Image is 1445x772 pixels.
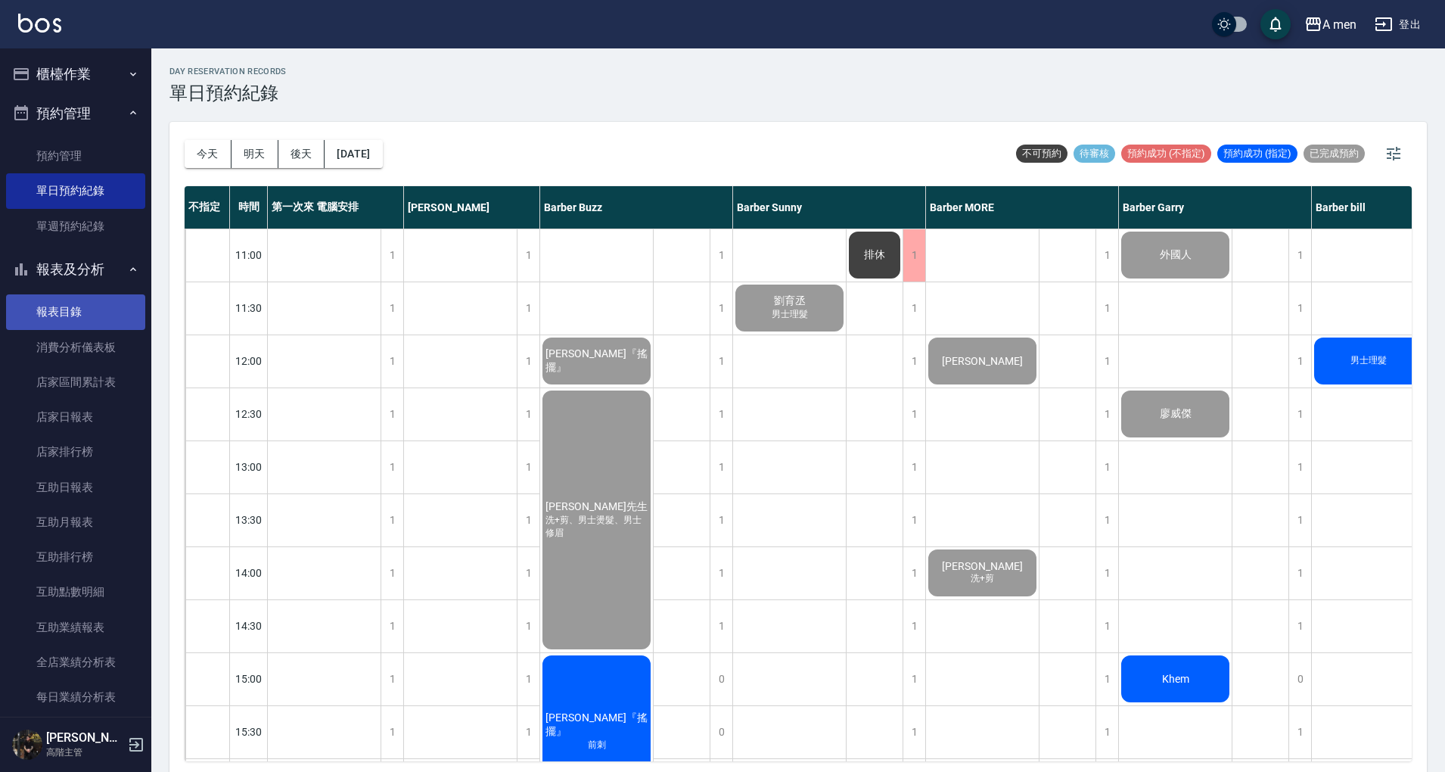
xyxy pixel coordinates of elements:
[381,706,403,758] div: 1
[6,330,145,365] a: 消費分析儀表板
[903,335,925,388] div: 1
[6,540,145,574] a: 互助排行榜
[185,140,232,168] button: 今天
[6,400,145,434] a: 店家日報表
[710,600,732,652] div: 1
[6,250,145,289] button: 報表及分析
[517,282,539,335] div: 1
[1217,147,1297,160] span: 預約成功 (指定)
[1095,600,1118,652] div: 1
[903,653,925,705] div: 1
[1095,653,1118,705] div: 1
[230,652,268,705] div: 15:00
[230,229,268,282] div: 11:00
[6,173,145,208] a: 單日預約紀錄
[230,546,268,599] div: 14:00
[517,229,539,282] div: 1
[6,209,145,244] a: 單週預約紀錄
[46,730,123,746] h5: [PERSON_NAME]
[325,140,382,168] button: [DATE]
[230,186,268,229] div: 時間
[1288,653,1311,705] div: 0
[769,308,811,321] span: 男士理髮
[903,441,925,493] div: 1
[710,653,732,705] div: 0
[1322,15,1356,34] div: A men
[6,365,145,400] a: 店家區間累計表
[1157,407,1195,421] span: 廖威傑
[542,711,651,739] span: [PERSON_NAME]『搖擺』
[6,505,145,540] a: 互助月報表
[1369,11,1427,39] button: 登出
[230,388,268,440] div: 12:30
[169,67,287,76] h2: day Reservation records
[710,494,732,546] div: 1
[381,388,403,440] div: 1
[6,680,145,714] a: 每日業績分析表
[517,706,539,758] div: 1
[230,493,268,546] div: 13:30
[381,441,403,493] div: 1
[6,54,145,94] button: 櫃檯作業
[771,294,809,308] span: 劉育丞
[1288,282,1311,335] div: 1
[710,388,732,440] div: 1
[939,560,1026,572] span: [PERSON_NAME]
[6,94,145,133] button: 預約管理
[1288,441,1311,493] div: 1
[542,514,651,540] span: 洗+剪、男士燙髮、男士修眉
[861,248,888,262] span: 排休
[381,494,403,546] div: 1
[6,294,145,329] a: 報表目錄
[1095,706,1118,758] div: 1
[230,282,268,335] div: 11:30
[939,355,1026,367] span: [PERSON_NAME]
[710,441,732,493] div: 1
[46,746,123,759] p: 高階主管
[733,186,926,229] div: Barber Sunny
[6,610,145,645] a: 互助業績報表
[381,282,403,335] div: 1
[6,139,145,173] a: 預約管理
[169,82,287,104] h3: 單日預約紀錄
[6,574,145,609] a: 互助點數明細
[6,645,145,680] a: 全店業績分析表
[585,739,609,752] span: 前刺
[903,706,925,758] div: 1
[517,494,539,546] div: 1
[404,186,540,229] div: [PERSON_NAME]
[1095,335,1118,388] div: 1
[517,441,539,493] div: 1
[268,186,404,229] div: 第一次來 電腦安排
[517,547,539,599] div: 1
[381,547,403,599] div: 1
[968,572,997,585] span: 洗+剪
[1288,600,1311,652] div: 1
[903,229,925,282] div: 1
[230,440,268,493] div: 13:00
[926,186,1119,229] div: Barber MORE
[903,388,925,440] div: 1
[903,547,925,599] div: 1
[230,705,268,758] div: 15:30
[1288,335,1311,388] div: 1
[381,229,403,282] div: 1
[1288,547,1311,599] div: 1
[903,494,925,546] div: 1
[710,229,732,282] div: 1
[18,14,61,33] img: Logo
[381,335,403,388] div: 1
[1157,248,1195,262] span: 外國人
[710,706,732,758] div: 0
[542,500,651,514] span: [PERSON_NAME]先生
[903,282,925,335] div: 1
[540,186,733,229] div: Barber Buzz
[1288,706,1311,758] div: 1
[6,434,145,469] a: 店家排行榜
[1095,494,1118,546] div: 1
[903,600,925,652] div: 1
[1298,9,1363,40] button: A men
[517,653,539,705] div: 1
[1095,282,1118,335] div: 1
[1095,229,1118,282] div: 1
